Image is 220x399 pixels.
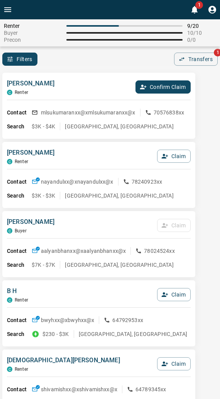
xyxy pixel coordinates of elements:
[7,90,12,95] div: condos.ca
[7,109,32,117] p: Contact
[187,2,202,17] button: 1
[187,23,216,29] span: 9 / 20
[4,23,62,29] span: Renter
[7,356,120,365] p: [DEMOGRAPHIC_DATA][PERSON_NAME]
[157,150,191,163] button: Claim
[187,37,216,43] span: 0 / 0
[41,109,135,116] p: mlsukumaranxx@x mlsukumaranxx@x
[41,316,94,324] p: bwyhxx@x bwyhxx@x
[144,247,175,255] p: 78024524xx
[15,367,28,372] p: Renter
[195,1,203,9] span: 1
[65,261,173,269] p: [GEOGRAPHIC_DATA], [GEOGRAPHIC_DATA]
[7,159,12,164] div: condos.ca
[41,178,113,186] p: nayandulxx@x nayandulxx@x
[32,123,55,130] p: $3K - $4K
[187,30,216,36] span: 10 / 10
[157,357,191,370] button: Claim
[15,297,28,303] p: Renter
[79,330,187,338] p: [GEOGRAPHIC_DATA], [GEOGRAPHIC_DATA]
[7,178,32,186] p: Contact
[205,2,220,17] button: Profile
[65,192,173,199] p: [GEOGRAPHIC_DATA], [GEOGRAPHIC_DATA]
[15,228,27,234] p: Buyer
[41,247,126,255] p: aalyanbhanxx@x aalyanbhanxx@x
[7,123,32,131] p: Search
[7,316,32,324] p: Contact
[112,316,143,324] p: 64792953xx
[7,297,12,303] div: condos.ca
[154,109,184,116] p: 70576838xx
[32,192,55,199] p: $3K - $3K
[157,288,191,301] button: Claim
[135,80,191,94] button: Confirm Claim
[7,286,28,296] p: B H
[4,37,62,43] span: Precon
[15,159,28,164] p: Renter
[7,330,32,338] p: Search
[7,261,32,269] p: Search
[4,30,62,36] span: Buyer
[15,90,28,95] p: Renter
[7,79,54,88] p: [PERSON_NAME]
[41,385,117,393] p: shivamishxx@x shivamishxx@x
[65,123,173,130] p: [GEOGRAPHIC_DATA], [GEOGRAPHIC_DATA]
[132,178,162,186] p: 78240923xx
[42,330,69,338] p: $230 - $3K
[135,385,166,393] p: 64789345xx
[32,261,55,269] p: $7K - $7K
[7,217,54,227] p: [PERSON_NAME]
[7,148,54,157] p: [PERSON_NAME]
[174,53,218,66] button: Transfers
[7,247,32,255] p: Contact
[7,228,12,234] div: condos.ca
[7,367,12,372] div: condos.ca
[7,192,32,200] p: Search
[2,53,37,66] button: Filters
[7,385,32,394] p: Contact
